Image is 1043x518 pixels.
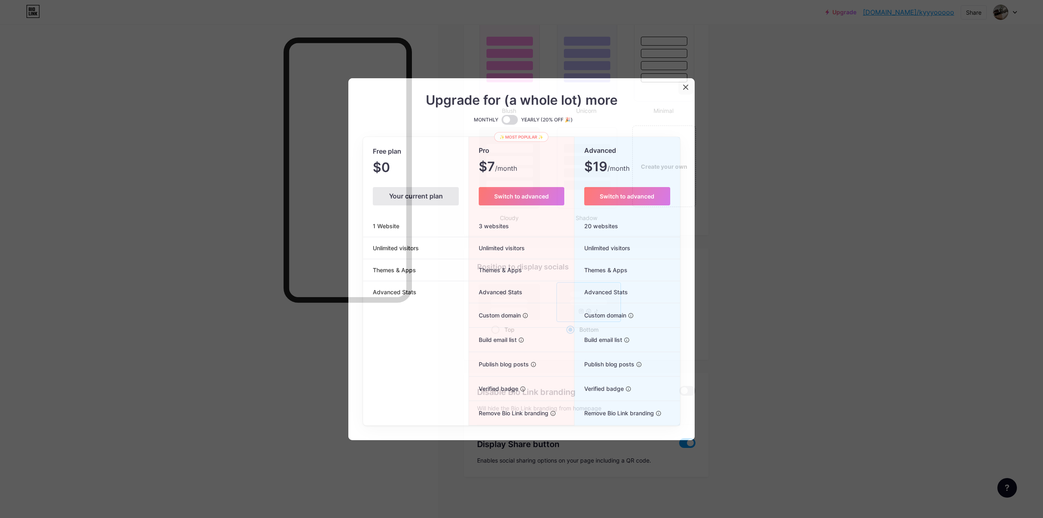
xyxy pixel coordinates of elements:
[363,244,429,252] span: Unlimited visitors
[363,266,426,274] span: Themes & Apps
[574,288,628,296] span: Advanced Stats
[469,266,522,274] span: Themes & Apps
[469,384,518,393] span: Verified badge
[469,288,522,296] span: Advanced Stats
[479,187,564,205] button: Switch to advanced
[574,215,680,237] div: 20 websites
[494,193,549,200] span: Switch to advanced
[574,244,630,252] span: Unlimited visitors
[607,163,629,173] span: /month
[373,187,459,205] div: Your current plan
[469,335,517,344] span: Build email list
[469,311,521,320] span: Custom domain
[495,163,517,173] span: /month
[494,132,548,142] div: ✨ Most popular ✨
[373,163,412,174] span: $0
[574,384,624,393] span: Verified badge
[469,244,525,252] span: Unlimited visitors
[521,116,573,124] span: YEARLY (20% OFF 🎉)
[574,266,627,274] span: Themes & Apps
[469,215,574,237] div: 3 websites
[584,162,629,173] span: $19
[574,311,626,320] span: Custom domain
[479,143,489,158] span: Pro
[584,143,616,158] span: Advanced
[574,409,654,417] span: Remove Bio Link branding
[600,193,654,200] span: Switch to advanced
[469,360,529,368] span: Publish blog posts
[426,95,618,105] span: Upgrade for (a whole lot) more
[474,116,498,124] span: MONTHLY
[479,162,517,173] span: $7
[574,335,622,344] span: Build email list
[363,288,426,296] span: Advanced Stats
[574,360,634,368] span: Publish blog posts
[469,409,548,417] span: Remove Bio Link branding
[584,187,670,205] button: Switch to advanced
[373,144,401,159] span: Free plan
[363,222,409,230] span: 1 Website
